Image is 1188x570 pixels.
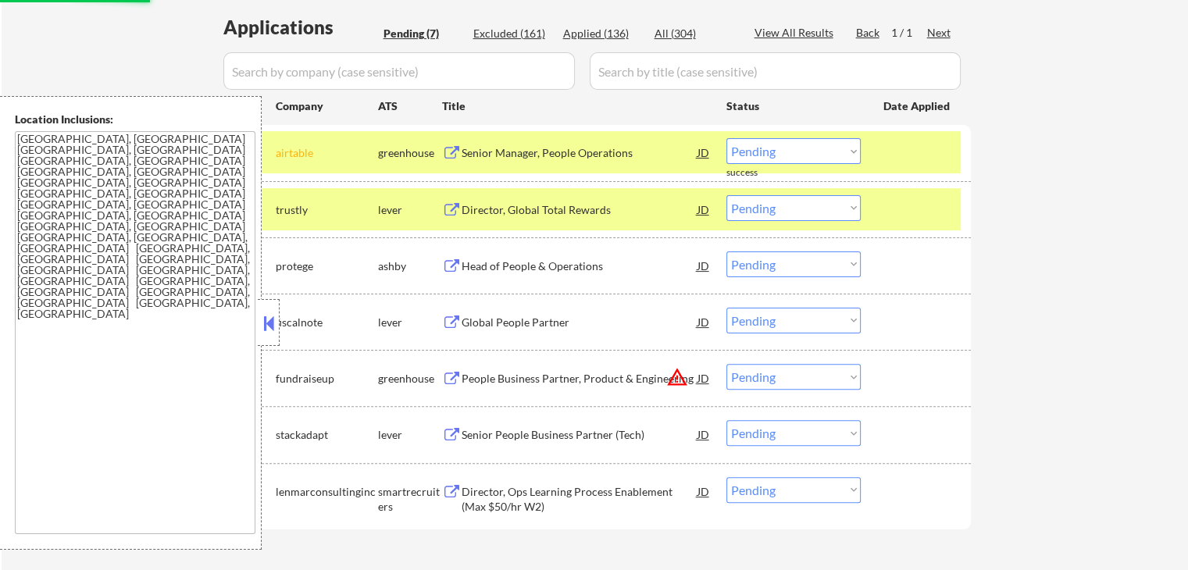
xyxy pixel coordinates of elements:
div: Location Inclusions: [15,112,255,127]
div: All (304) [655,26,733,41]
div: lenmarconsultinginc [276,484,378,500]
div: JD [696,308,712,336]
div: 1 / 1 [891,25,927,41]
div: Status [726,91,861,119]
div: View All Results [755,25,838,41]
div: fiscalnote [276,315,378,330]
button: warning_amber [666,366,688,388]
div: JD [696,420,712,448]
div: JD [696,477,712,505]
div: Date Applied [883,98,952,114]
div: lever [378,427,442,443]
div: Back [856,25,881,41]
div: JD [696,195,712,223]
div: airtable [276,145,378,161]
div: Director, Global Total Rewards [462,202,697,218]
div: lever [378,202,442,218]
input: Search by company (case sensitive) [223,52,575,90]
div: JD [696,364,712,392]
div: People Business Partner, Product & Engineering [462,371,697,387]
div: Title [442,98,712,114]
div: smartrecruiters [378,484,442,515]
div: Pending (7) [384,26,462,41]
div: lever [378,315,442,330]
div: protege [276,258,378,274]
div: trustly [276,202,378,218]
div: Senior Manager, People Operations [462,145,697,161]
div: Applications [223,18,378,37]
div: stackadapt [276,427,378,443]
div: Head of People & Operations [462,258,697,274]
div: greenhouse [378,145,442,161]
div: ashby [378,258,442,274]
div: success [726,166,789,180]
div: Applied (136) [563,26,641,41]
div: Director, Ops Learning Process Enablement (Max $50/hr W2) [462,484,697,515]
div: JD [696,138,712,166]
div: Excluded (161) [473,26,551,41]
input: Search by title (case sensitive) [590,52,961,90]
div: Global People Partner [462,315,697,330]
div: ATS [378,98,442,114]
div: greenhouse [378,371,442,387]
div: fundraiseup [276,371,378,387]
div: Next [927,25,952,41]
div: Company [276,98,378,114]
div: JD [696,251,712,280]
div: Senior People Business Partner (Tech) [462,427,697,443]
